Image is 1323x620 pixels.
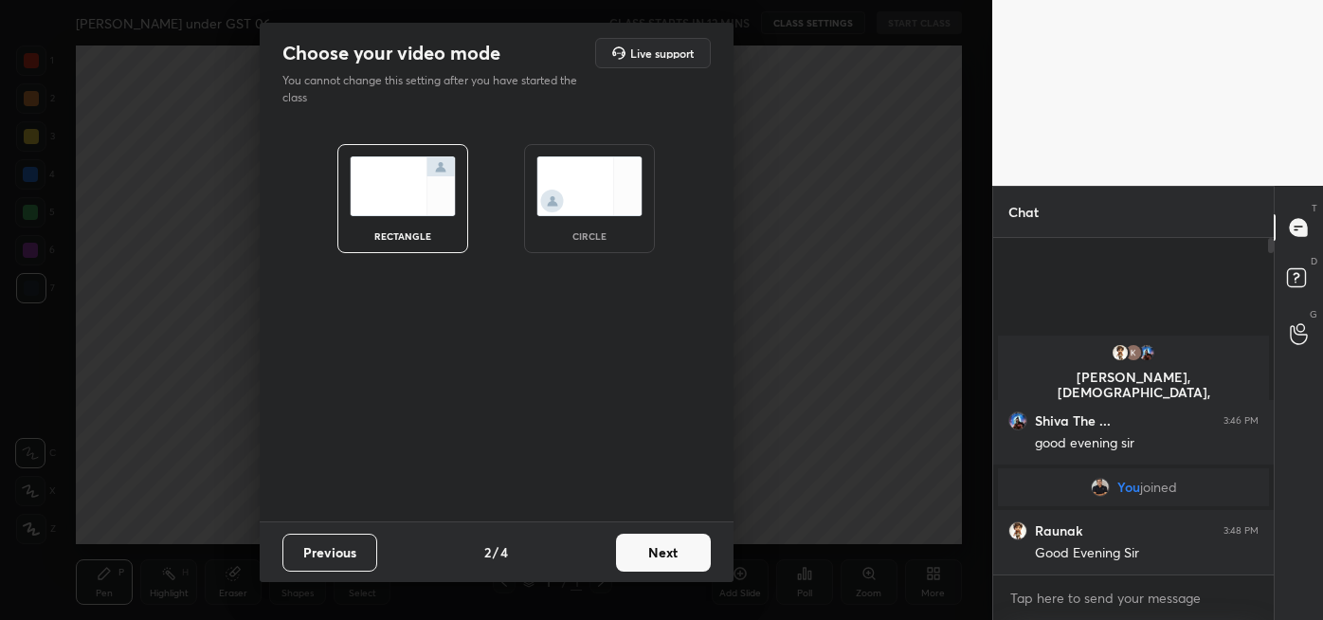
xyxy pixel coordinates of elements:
img: b39993aebf164fab8485bba4b37b2762.jpg [1091,478,1110,497]
div: 3:48 PM [1223,525,1259,537]
div: 3:46 PM [1223,415,1259,427]
div: grid [993,332,1274,574]
p: T [1312,201,1317,215]
p: Chat [993,187,1054,237]
h2: Choose your video mode [282,41,500,65]
h4: 2 [484,542,491,562]
div: circle [552,231,627,241]
div: good evening sir [1035,434,1259,453]
h6: Raunak [1035,522,1082,539]
p: D [1311,254,1317,268]
h4: 4 [500,542,508,562]
span: joined [1190,398,1227,416]
div: Good Evening Sir [1035,544,1259,563]
h6: Shiva The ... [1035,412,1111,429]
div: rectangle [365,231,441,241]
img: normalScreenIcon.ae25ed63.svg [350,156,456,216]
img: 9df085dbfdfa4123be026f3bc84b64d5.jpg [1111,343,1130,362]
h4: / [493,542,498,562]
button: Previous [282,534,377,572]
button: Next [616,534,711,572]
img: ALm5wu3VJy16RCJT-l3qHuDaDSVnL5kTkbn8AmNlR9LY=s96-c [1124,343,1143,362]
p: [PERSON_NAME], [DEMOGRAPHIC_DATA], [DEMOGRAPHIC_DATA] [1009,370,1258,415]
img: 9df085dbfdfa4123be026f3bc84b64d5.jpg [1008,521,1027,540]
span: joined [1140,480,1177,495]
p: G [1310,307,1317,321]
img: ef9a598e6f2a4b97899f4d365c13e0b5.jpg [1137,343,1156,362]
img: circleScreenIcon.acc0effb.svg [536,156,643,216]
p: You cannot change this setting after you have started the class [282,72,589,106]
span: You [1117,480,1140,495]
img: ef9a598e6f2a4b97899f4d365c13e0b5.jpg [1008,411,1027,430]
h5: Live support [630,47,694,59]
